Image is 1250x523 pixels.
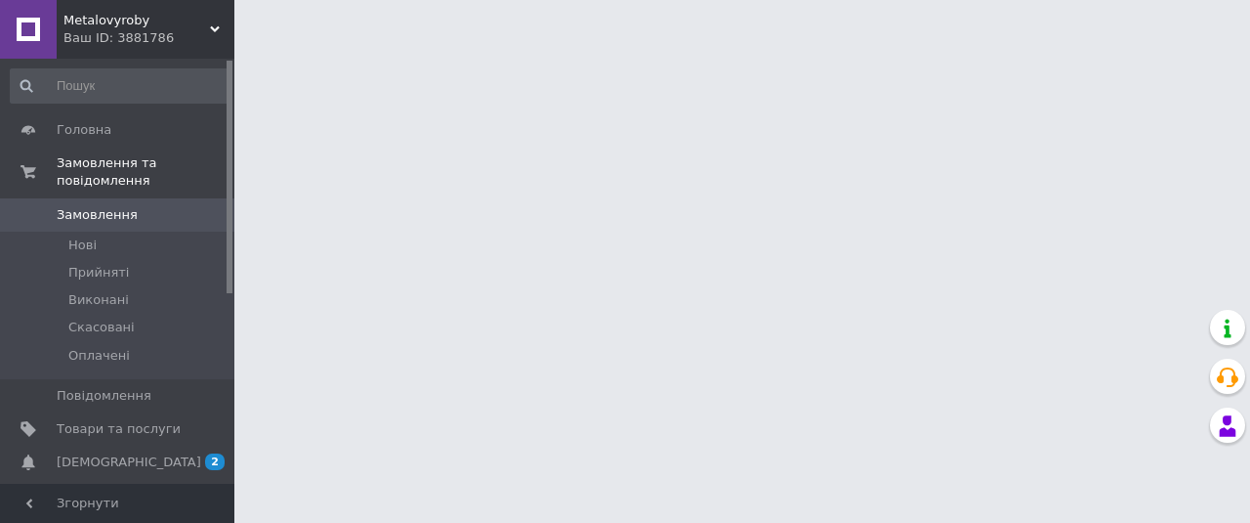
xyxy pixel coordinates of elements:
span: 2 [205,454,225,470]
span: Скасовані [68,319,135,336]
input: Пошук [10,68,230,104]
span: [DEMOGRAPHIC_DATA] [57,454,201,471]
span: Прийняті [68,264,129,282]
div: Ваш ID: 3881786 [63,29,234,47]
span: Повідомлення [57,387,151,405]
span: Metalovyroby [63,12,210,29]
span: Виконані [68,291,129,309]
span: Товари та послуги [57,420,181,438]
span: Оплачені [68,347,130,365]
span: Головна [57,121,111,139]
span: Замовлення [57,206,138,224]
span: Замовлення та повідомлення [57,154,234,190]
span: Нові [68,237,97,254]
